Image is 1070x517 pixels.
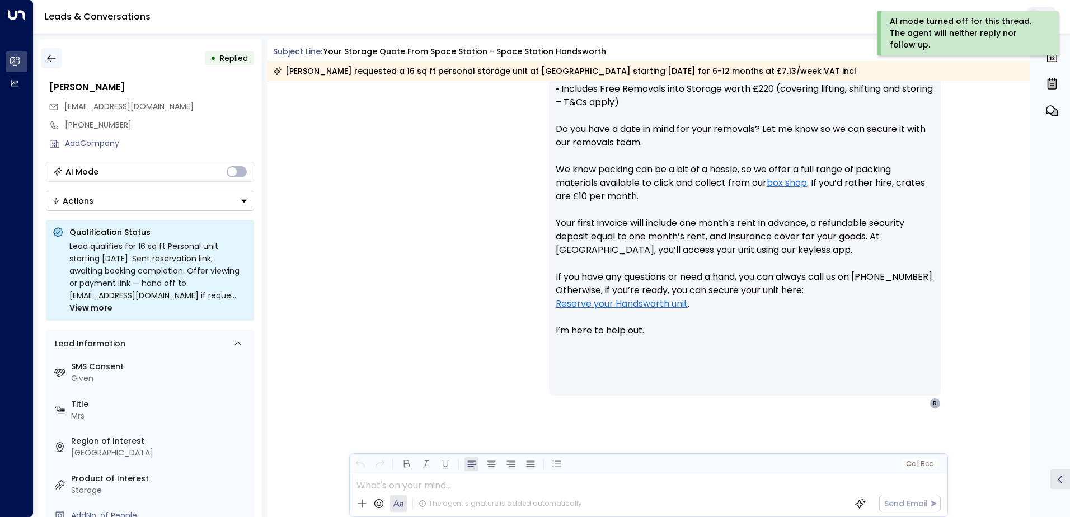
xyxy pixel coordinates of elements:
span: [EMAIL_ADDRESS][DOMAIN_NAME] [64,101,194,112]
div: Actions [52,196,93,206]
span: Subject Line: [273,46,322,57]
button: Undo [353,457,367,471]
span: ranviruppal17@hotmail.com [64,101,194,112]
span: View more [69,302,112,314]
button: Redo [373,457,387,471]
p: Qualification Status [69,227,247,238]
div: AI mode turned off for this thread. The agent will neither reply nor follow up. [890,16,1044,51]
span: | [917,460,919,468]
div: [GEOGRAPHIC_DATA] [71,447,250,459]
button: Actions [46,191,254,211]
span: Replied [220,53,248,64]
label: SMS Consent [71,361,250,373]
div: [PERSON_NAME] requested a 16 sq ft personal storage unit at [GEOGRAPHIC_DATA] starting [DATE] for... [273,65,856,77]
div: AI Mode [65,166,98,177]
div: AddCompany [65,138,254,149]
a: Leads & Conversations [45,10,151,23]
div: Lead Information [51,338,125,350]
span: Cc Bcc [905,460,932,468]
button: Cc|Bcc [901,459,937,469]
div: Your storage quote from Space Station - Space Station Handsworth [323,46,606,58]
div: • [210,48,216,68]
label: Product of Interest [71,473,250,485]
div: [PERSON_NAME] [49,81,254,94]
div: [PHONE_NUMBER] [65,119,254,131]
div: Mrs [71,410,250,422]
div: Lead qualifies for 16 sq ft Personal unit starting [DATE]. Sent reservation link; awaiting bookin... [69,240,247,314]
div: Given [71,373,250,384]
div: R [930,398,941,409]
label: Region of Interest [71,435,250,447]
a: Reserve your Handsworth unit [556,297,688,311]
a: box shop [767,176,807,190]
div: Storage [71,485,250,496]
div: Button group with a nested menu [46,191,254,211]
div: The agent signature is added automatically [419,499,582,509]
label: Title [71,398,250,410]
